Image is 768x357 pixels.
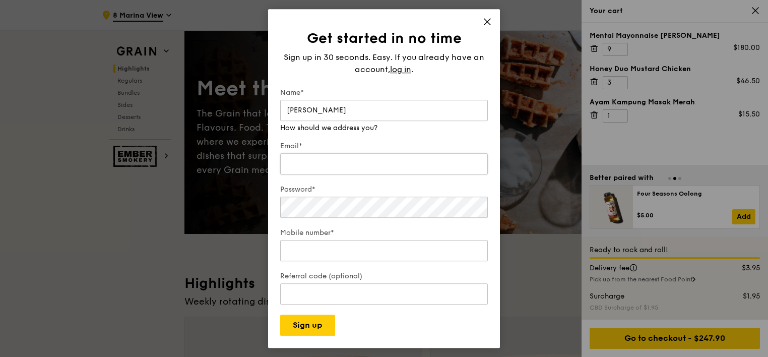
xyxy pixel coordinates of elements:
[411,65,413,74] span: .
[284,52,484,74] span: Sign up in 30 seconds. Easy. If you already have an account,
[280,271,488,281] label: Referral code (optional)
[280,29,488,47] h1: Get started in no time
[390,64,411,76] span: log in
[280,315,335,336] button: Sign up
[280,123,488,133] div: How should we address you?
[280,228,488,238] label: Mobile number*
[280,141,488,151] label: Email*
[280,185,488,195] label: Password*
[280,88,488,98] label: Name*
